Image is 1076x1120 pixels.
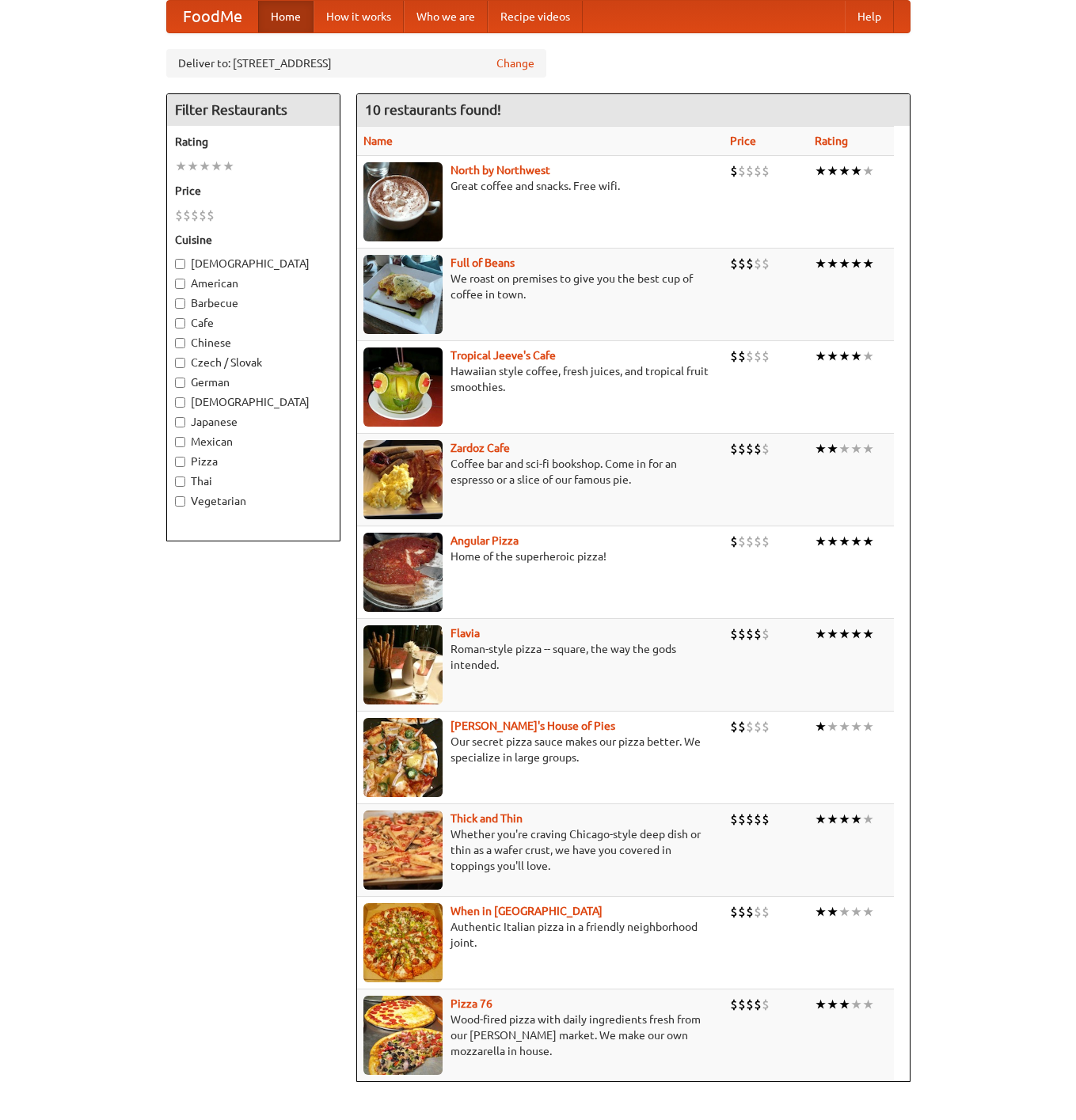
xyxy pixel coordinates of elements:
li: $ [754,347,762,365]
p: Our secret pizza sauce makes our pizza better. We specialize in large groups. [363,734,718,765]
li: ★ [827,347,838,365]
li: ★ [199,158,211,175]
li: $ [754,718,762,735]
label: Cafe [175,315,332,331]
a: Zardoz Cafe [451,442,510,454]
li: $ [746,718,754,735]
img: angular.jpg [363,533,443,612]
li: ★ [850,255,862,272]
li: ★ [827,440,838,457]
li: ★ [815,162,827,180]
label: Japanese [175,414,332,430]
a: Angular Pizza [451,534,519,547]
li: $ [199,207,207,224]
label: [DEMOGRAPHIC_DATA] [175,256,332,271]
li: $ [746,255,754,272]
li: $ [730,162,738,180]
li: $ [730,811,738,828]
p: Whether you're craving Chicago-style deep dish or thin as a wafer crust, we have you covered in t... [363,826,718,874]
img: wheninrome.jpg [363,903,443,982]
li: $ [754,533,762,550]
input: German [175,378,185,388]
ng-pluralize: 10 restaurants found! [365,102,501,117]
li: ★ [838,996,850,1013]
input: Mexican [175,437,185,447]
li: ★ [862,162,874,180]
li: $ [762,811,770,828]
li: ★ [827,996,838,1013]
li: ★ [815,625,827,643]
li: $ [730,255,738,272]
li: ★ [827,162,838,180]
li: $ [730,625,738,643]
a: When in [GEOGRAPHIC_DATA] [451,905,603,917]
li: ★ [850,811,862,828]
li: ★ [862,347,874,365]
a: Pizza 76 [451,997,492,1010]
li: ★ [862,718,874,735]
input: Cafe [175,318,185,328]
li: ★ [827,811,838,828]
b: Flavia [451,627,480,640]
li: $ [191,207,199,224]
label: [DEMOGRAPHIC_DATA] [175,394,332,410]
li: $ [738,996,746,1013]
li: $ [746,533,754,550]
a: Tropical Jeeve's Cafe [451,349,556,362]
a: FoodMe [167,1,258,32]
input: Japanese [175,417,185,427]
li: ★ [850,996,862,1013]
li: $ [762,347,770,365]
li: $ [762,903,770,921]
li: ★ [827,255,838,272]
li: ★ [850,162,862,180]
p: Coffee bar and sci-fi bookshop. Come in for an espresso or a slice of our famous pie. [363,456,718,488]
p: Roman-style pizza -- square, the way the gods intended. [363,641,718,673]
p: We roast on premises to give you the best cup of coffee in town. [363,271,718,302]
li: ★ [827,718,838,735]
li: ★ [850,625,862,643]
a: Rating [815,135,848,147]
li: $ [738,718,746,735]
label: Thai [175,473,332,489]
li: $ [754,811,762,828]
input: [DEMOGRAPHIC_DATA] [175,397,185,408]
li: $ [754,625,762,643]
input: Barbecue [175,298,185,309]
a: Change [496,55,534,71]
li: $ [754,440,762,457]
label: American [175,275,332,291]
li: ★ [815,903,827,921]
p: Home of the superheroic pizza! [363,549,718,564]
img: zardoz.jpg [363,440,443,519]
li: $ [754,255,762,272]
li: $ [738,440,746,457]
img: thick.jpg [363,811,443,890]
li: $ [762,533,770,550]
h5: Rating [175,134,332,150]
li: ★ [862,625,874,643]
li: $ [738,162,746,180]
li: $ [738,903,746,921]
li: ★ [211,158,222,175]
li: $ [746,811,754,828]
li: $ [175,207,183,224]
li: ★ [838,811,850,828]
li: $ [754,996,762,1013]
li: ★ [815,440,827,457]
label: Czech / Slovak [175,355,332,370]
li: ★ [815,533,827,550]
li: $ [762,718,770,735]
li: ★ [850,347,862,365]
li: $ [754,903,762,921]
a: [PERSON_NAME]'s House of Pies [451,719,615,732]
li: ★ [815,718,827,735]
a: Full of Beans [451,256,515,269]
input: Chinese [175,338,185,348]
li: ★ [838,718,850,735]
a: Home [258,1,314,32]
